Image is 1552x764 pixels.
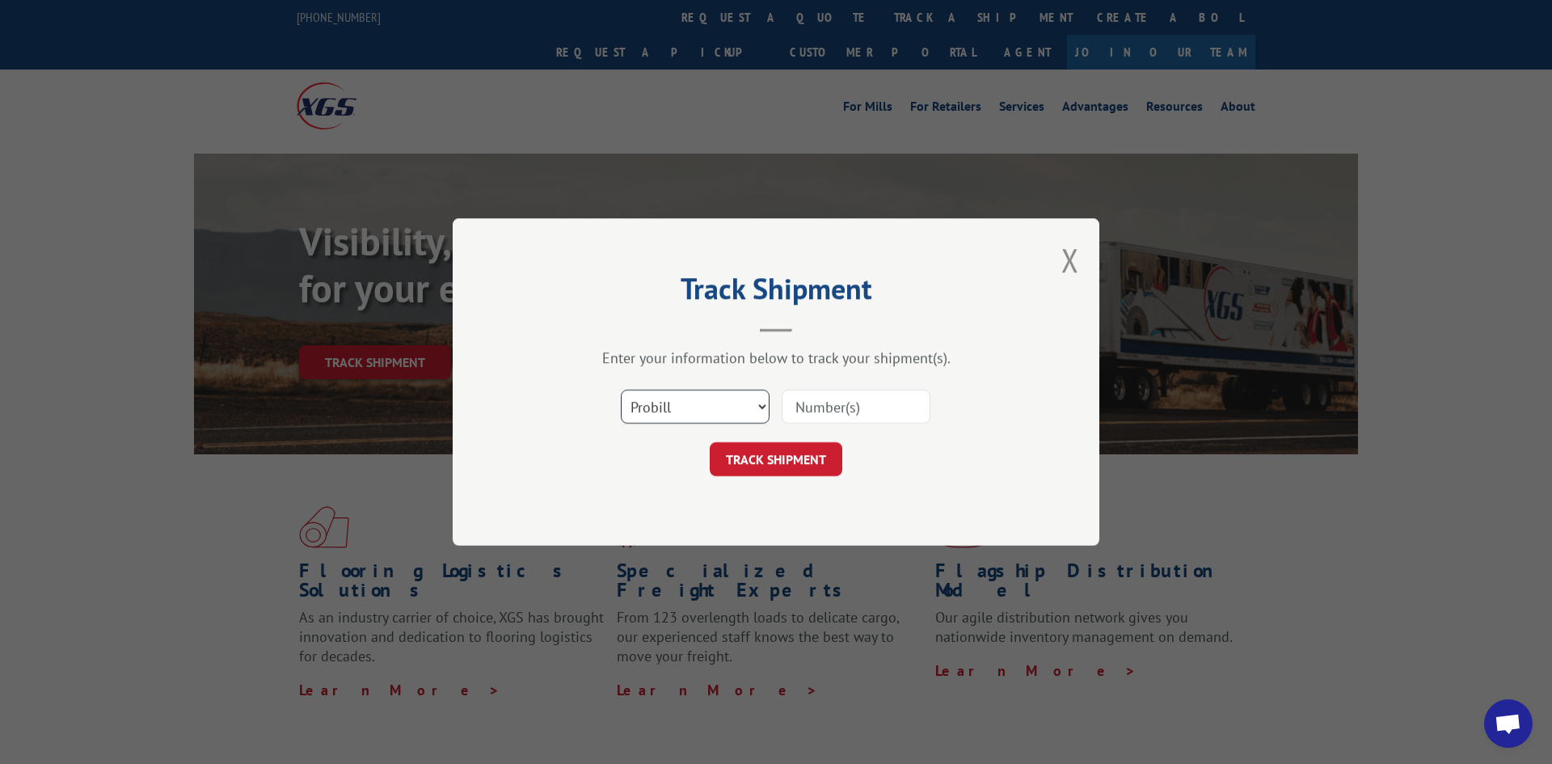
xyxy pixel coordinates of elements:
[1484,699,1533,748] div: Open chat
[710,442,842,476] button: TRACK SHIPMENT
[782,390,930,424] input: Number(s)
[533,348,1018,367] div: Enter your information below to track your shipment(s).
[533,277,1018,308] h2: Track Shipment
[1061,238,1079,281] button: Close modal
